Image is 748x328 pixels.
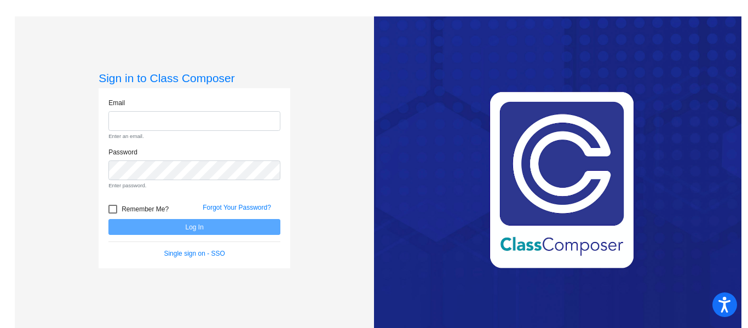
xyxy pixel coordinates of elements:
a: Single sign on - SSO [164,250,225,257]
button: Log In [108,219,280,235]
label: Email [108,98,125,108]
a: Forgot Your Password? [203,204,271,211]
small: Enter an email. [108,133,280,140]
label: Password [108,147,137,157]
small: Enter password. [108,182,280,189]
h3: Sign in to Class Composer [99,71,290,85]
span: Remember Me? [122,203,169,216]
